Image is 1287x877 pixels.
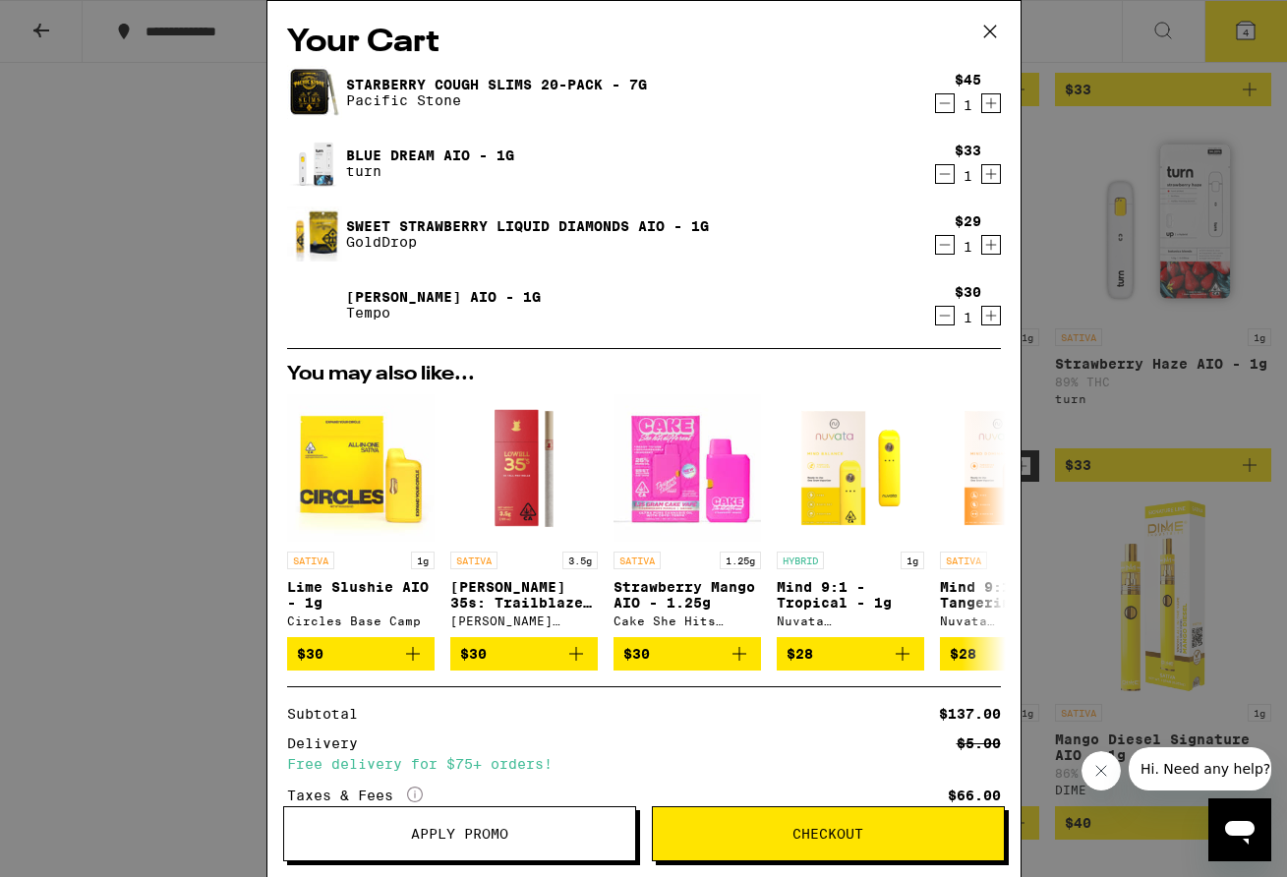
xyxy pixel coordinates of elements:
[450,579,598,611] p: [PERSON_NAME] 35s: Trailblazer 10-Pack - 3.5g
[777,614,924,627] div: Nuvata ([GEOGRAPHIC_DATA])
[955,310,981,325] div: 1
[940,579,1087,611] p: Mind 9:1 - Tangerine - 1g
[450,637,598,671] button: Add to bag
[940,394,1087,637] a: Open page for Mind 9:1 - Tangerine - 1g from Nuvata (CA)
[940,394,1087,542] img: Nuvata (CA) - Mind 9:1 - Tangerine - 1g
[955,239,981,255] div: 1
[955,284,981,300] div: $30
[935,93,955,113] button: Decrement
[614,394,761,637] a: Open page for Strawberry Mango AIO - 1.25g from Cake She Hits Different
[939,707,1001,721] div: $137.00
[614,614,761,627] div: Cake She Hits Different
[955,97,981,113] div: 1
[346,234,709,250] p: GoldDrop
[777,394,924,637] a: Open page for Mind 9:1 - Tropical - 1g from Nuvata (CA)
[411,552,435,569] p: 1g
[287,277,342,332] img: Yuzu Haze AIO - 1g
[346,147,514,163] a: Blue Dream AIO - 1g
[948,789,1001,802] div: $66.00
[777,394,924,542] img: Nuvata (CA) - Mind 9:1 - Tropical - 1g
[787,646,813,662] span: $28
[955,213,981,229] div: $29
[777,579,924,611] p: Mind 9:1 - Tropical - 1g
[1082,751,1121,790] iframe: Close message
[460,646,487,662] span: $30
[287,637,435,671] button: Add to bag
[1129,747,1271,790] iframe: Message from company
[935,306,955,325] button: Decrement
[777,552,824,569] p: HYBRID
[287,394,435,542] img: Circles Base Camp - Lime Slushie AIO - 1g
[777,637,924,671] button: Add to bag
[450,394,598,542] img: Lowell Farms - Lowell 35s: Trailblazer 10-Pack - 3.5g
[981,93,1001,113] button: Increment
[346,92,647,108] p: Pacific Stone
[283,806,636,861] button: Apply Promo
[623,646,650,662] span: $30
[955,143,981,158] div: $33
[614,579,761,611] p: Strawberry Mango AIO - 1.25g
[614,394,761,542] img: Cake She Hits Different - Strawberry Mango AIO - 1.25g
[935,235,955,255] button: Decrement
[287,65,342,120] img: Starberry Cough Slims 20-Pack - 7g
[346,77,647,92] a: Starberry Cough Slims 20-Pack - 7g
[287,614,435,627] div: Circles Base Camp
[287,365,1001,384] h2: You may also like...
[792,827,863,841] span: Checkout
[562,552,598,569] p: 3.5g
[955,168,981,184] div: 1
[950,646,976,662] span: $28
[287,707,372,721] div: Subtotal
[287,204,342,263] img: Sweet Strawberry Liquid Diamonds AIO - 1g
[652,806,1005,861] button: Checkout
[297,646,323,662] span: $30
[1208,798,1271,861] iframe: Button to launch messaging window
[614,552,661,569] p: SATIVA
[346,218,709,234] a: Sweet Strawberry Liquid Diamonds AIO - 1g
[346,305,541,321] p: Tempo
[287,552,334,569] p: SATIVA
[411,827,508,841] span: Apply Promo
[901,552,924,569] p: 1g
[940,614,1087,627] div: Nuvata ([GEOGRAPHIC_DATA])
[450,394,598,637] a: Open page for Lowell 35s: Trailblazer 10-Pack - 3.5g from Lowell Farms
[287,736,372,750] div: Delivery
[955,72,981,88] div: $45
[346,163,514,179] p: turn
[940,552,987,569] p: SATIVA
[981,306,1001,325] button: Increment
[981,164,1001,184] button: Increment
[287,136,342,191] img: Blue Dream AIO - 1g
[287,787,423,804] div: Taxes & Fees
[287,21,1001,65] h2: Your Cart
[287,394,435,637] a: Open page for Lime Slushie AIO - 1g from Circles Base Camp
[981,235,1001,255] button: Increment
[940,637,1087,671] button: Add to bag
[287,579,435,611] p: Lime Slushie AIO - 1g
[957,736,1001,750] div: $5.00
[450,614,598,627] div: [PERSON_NAME] Farms
[720,552,761,569] p: 1.25g
[935,164,955,184] button: Decrement
[450,552,497,569] p: SATIVA
[287,757,1001,771] div: Free delivery for $75+ orders!
[614,637,761,671] button: Add to bag
[346,289,541,305] a: [PERSON_NAME] AIO - 1g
